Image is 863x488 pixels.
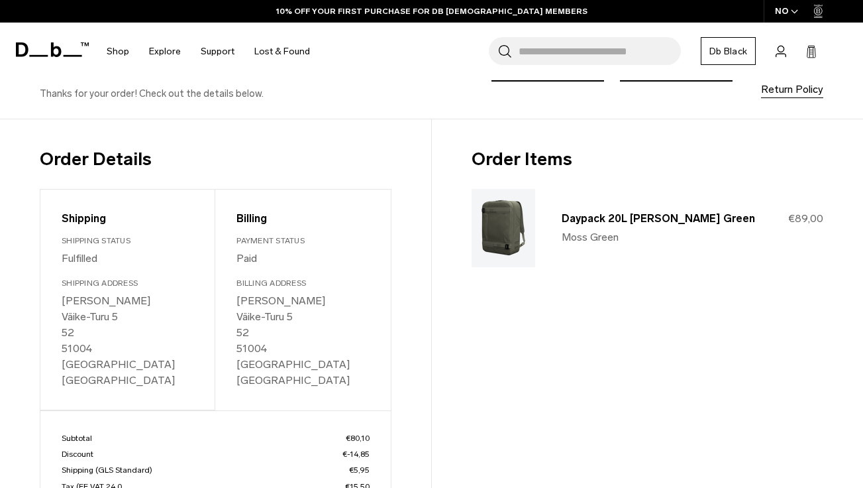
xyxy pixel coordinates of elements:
[349,464,370,476] span: €5,95
[149,28,181,75] a: Explore
[236,251,369,267] p: Paid
[62,448,370,460] p: Discount
[236,293,369,389] p: [PERSON_NAME] Väike-Turu 5 52 51004 [GEOGRAPHIC_DATA] [GEOGRAPHIC_DATA]
[107,28,129,75] a: Shop
[236,211,369,227] div: Billing
[701,37,756,65] a: Db Black
[761,82,823,97] a: Return Policy
[236,277,369,289] div: Billing Address
[62,432,370,444] p: Subtotal
[201,28,234,75] a: Support
[562,229,619,245] span: Moss Green
[62,293,193,389] p: [PERSON_NAME] Väike-Turu 5 52 51004 [GEOGRAPHIC_DATA] [GEOGRAPHIC_DATA]
[62,211,193,227] div: Shipping
[62,464,370,476] p: Shipping (GLS Standard)
[62,277,193,289] div: Shipping Address
[562,212,755,225] a: Daypack 20L [PERSON_NAME] Green
[254,28,310,75] a: Lost & Found
[788,212,823,225] span: €89,00
[342,448,370,460] span: €-14,85
[62,251,193,267] p: Fulfilled
[472,146,824,173] h3: Order Items
[276,5,587,17] a: 10% OFF YOUR FIRST PURCHASE FOR DB [DEMOGRAPHIC_DATA] MEMBERS
[346,432,370,444] span: €80,10
[472,189,535,267] img: Daypack 20L Moss Green
[40,87,415,101] p: Thanks for your order! Check out the details below.
[97,23,320,80] nav: Main Navigation
[62,235,193,247] div: Shipping Status
[236,235,369,247] div: Payment Status
[40,146,391,173] h3: Order Details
